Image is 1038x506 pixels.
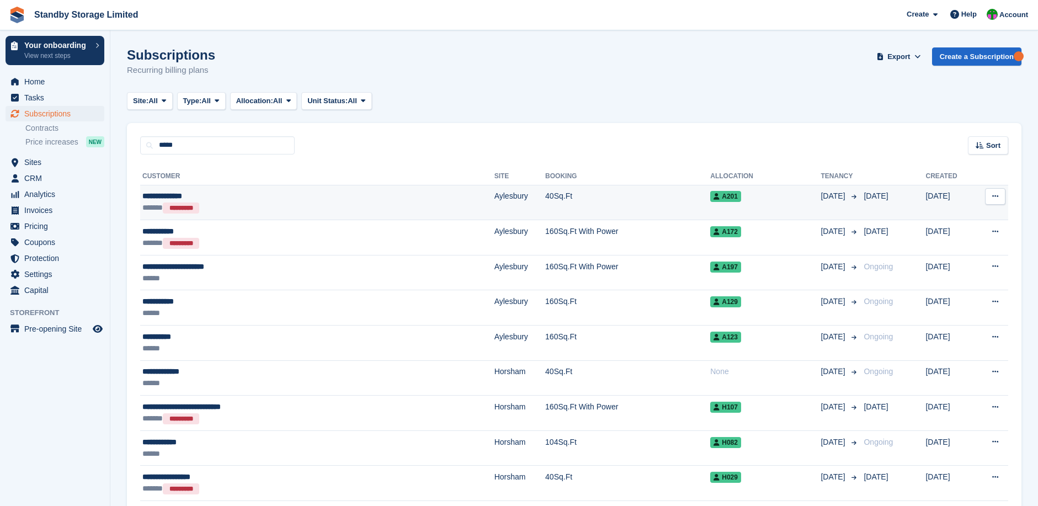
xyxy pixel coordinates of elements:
[821,436,847,448] span: [DATE]
[273,95,283,106] span: All
[925,290,973,326] td: [DATE]
[6,187,104,202] a: menu
[710,472,741,483] span: H029
[864,402,888,411] span: [DATE]
[925,430,973,466] td: [DATE]
[494,185,545,220] td: Aylesbury
[932,47,1021,66] a: Create a Subscription
[821,226,847,237] span: [DATE]
[24,187,91,202] span: Analytics
[545,430,710,466] td: 104Sq.Ft
[821,401,847,413] span: [DATE]
[86,136,104,147] div: NEW
[91,322,104,335] a: Preview store
[925,396,973,431] td: [DATE]
[925,168,973,185] th: Created
[925,220,973,255] td: [DATE]
[25,136,104,148] a: Price increases NEW
[24,155,91,170] span: Sites
[710,191,741,202] span: A201
[864,191,888,200] span: [DATE]
[301,92,371,110] button: Unit Status: All
[925,360,973,396] td: [DATE]
[24,74,91,89] span: Home
[140,168,494,185] th: Customer
[307,95,348,106] span: Unit Status:
[25,137,78,147] span: Price increases
[6,321,104,337] a: menu
[6,90,104,105] a: menu
[545,185,710,220] td: 40Sq.Ft
[494,466,545,501] td: Horsham
[545,326,710,361] td: 160Sq.Ft
[821,296,847,307] span: [DATE]
[30,6,142,24] a: Standby Storage Limited
[24,51,90,61] p: View next steps
[545,168,710,185] th: Booking
[987,9,998,20] img: Michelle Mustoe
[875,47,923,66] button: Export
[6,36,104,65] a: Your onboarding View next steps
[6,267,104,282] a: menu
[230,92,297,110] button: Allocation: All
[710,262,741,273] span: A197
[864,262,893,271] span: Ongoing
[24,90,91,105] span: Tasks
[24,171,91,186] span: CRM
[6,74,104,89] a: menu
[6,251,104,266] a: menu
[494,290,545,326] td: Aylesbury
[494,255,545,290] td: Aylesbury
[986,140,1000,151] span: Sort
[494,168,545,185] th: Site
[133,95,148,106] span: Site:
[348,95,357,106] span: All
[821,261,847,273] span: [DATE]
[236,95,273,106] span: Allocation:
[961,9,977,20] span: Help
[6,219,104,234] a: menu
[710,366,821,377] div: None
[545,290,710,326] td: 160Sq.Ft
[494,326,545,361] td: Aylesbury
[864,367,893,376] span: Ongoing
[710,296,741,307] span: A129
[821,366,847,377] span: [DATE]
[24,41,90,49] p: Your onboarding
[24,267,91,282] span: Settings
[127,64,215,77] p: Recurring billing plans
[907,9,929,20] span: Create
[925,255,973,290] td: [DATE]
[864,297,893,306] span: Ongoing
[545,360,710,396] td: 40Sq.Ft
[24,219,91,234] span: Pricing
[494,430,545,466] td: Horsham
[925,466,973,501] td: [DATE]
[25,123,104,134] a: Contracts
[710,168,821,185] th: Allocation
[494,396,545,431] td: Horsham
[710,402,741,413] span: H107
[710,437,741,448] span: H082
[183,95,202,106] span: Type:
[24,283,91,298] span: Capital
[864,472,888,481] span: [DATE]
[545,466,710,501] td: 40Sq.Ft
[821,331,847,343] span: [DATE]
[127,47,215,62] h1: Subscriptions
[864,227,888,236] span: [DATE]
[24,235,91,250] span: Coupons
[201,95,211,106] span: All
[925,185,973,220] td: [DATE]
[6,203,104,218] a: menu
[1014,51,1024,61] div: Tooltip anchor
[6,155,104,170] a: menu
[24,321,91,337] span: Pre-opening Site
[24,203,91,218] span: Invoices
[999,9,1028,20] span: Account
[148,95,158,106] span: All
[6,171,104,186] a: menu
[6,283,104,298] a: menu
[24,251,91,266] span: Protection
[10,307,110,318] span: Storefront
